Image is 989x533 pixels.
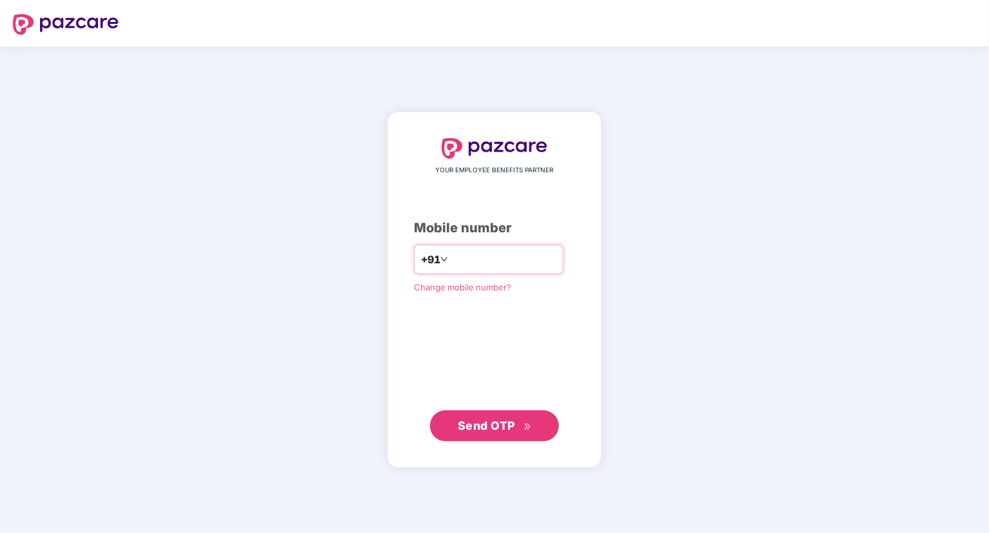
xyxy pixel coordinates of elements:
[414,282,511,292] a: Change mobile number?
[458,419,515,432] span: Send OTP
[442,138,547,159] img: logo
[436,165,554,176] span: YOUR EMPLOYEE BENEFITS PARTNER
[430,410,559,441] button: Send OTPdouble-right
[414,218,575,238] div: Mobile number
[440,256,448,263] span: down
[13,14,119,35] img: logo
[421,252,440,268] span: +91
[524,423,532,431] span: double-right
